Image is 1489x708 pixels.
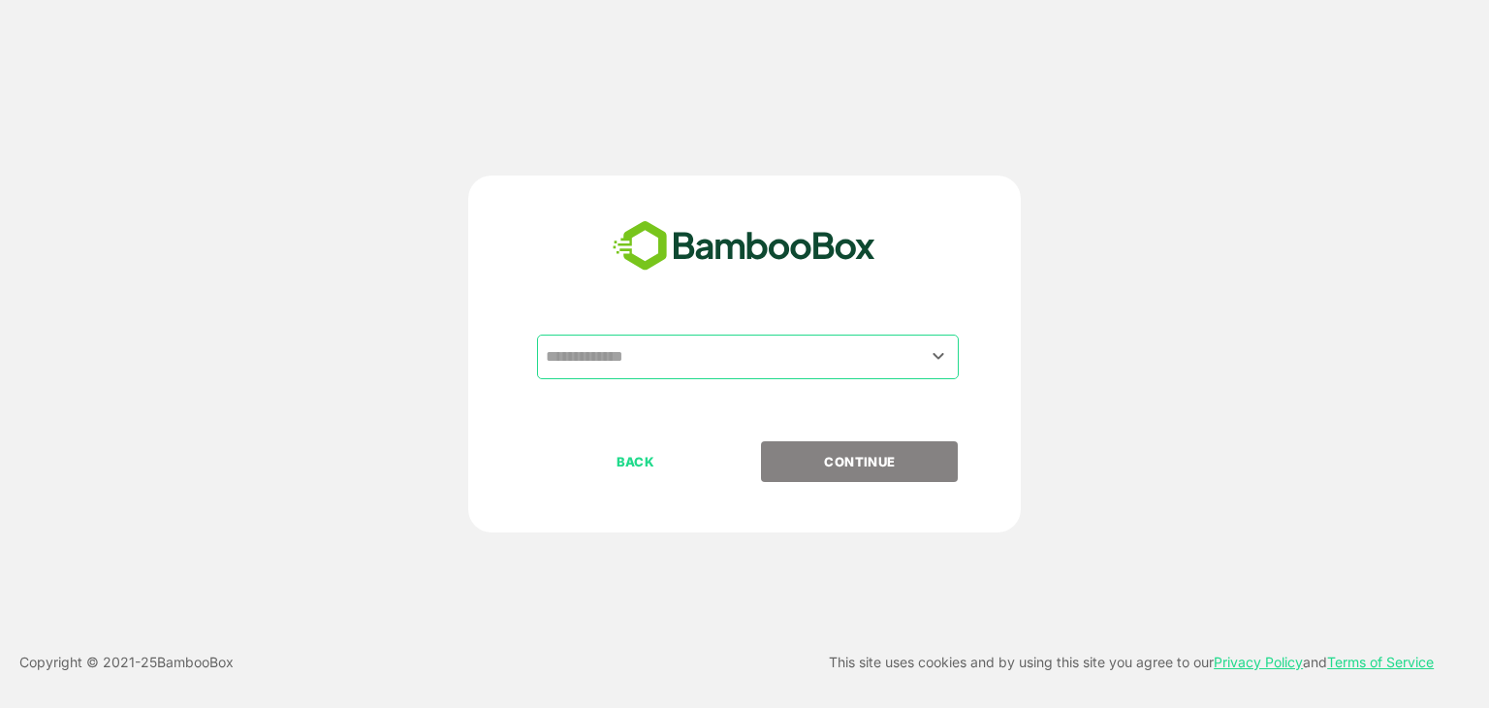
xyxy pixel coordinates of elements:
a: Terms of Service [1327,654,1434,670]
p: BACK [539,451,733,472]
button: Open [926,343,952,370]
p: This site uses cookies and by using this site you agree to our and [829,651,1434,674]
button: BACK [537,441,734,482]
p: CONTINUE [763,451,957,472]
p: Copyright © 2021- 25 BambooBox [19,651,234,674]
button: CONTINUE [761,441,958,482]
img: bamboobox [602,214,886,278]
a: Privacy Policy [1214,654,1303,670]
